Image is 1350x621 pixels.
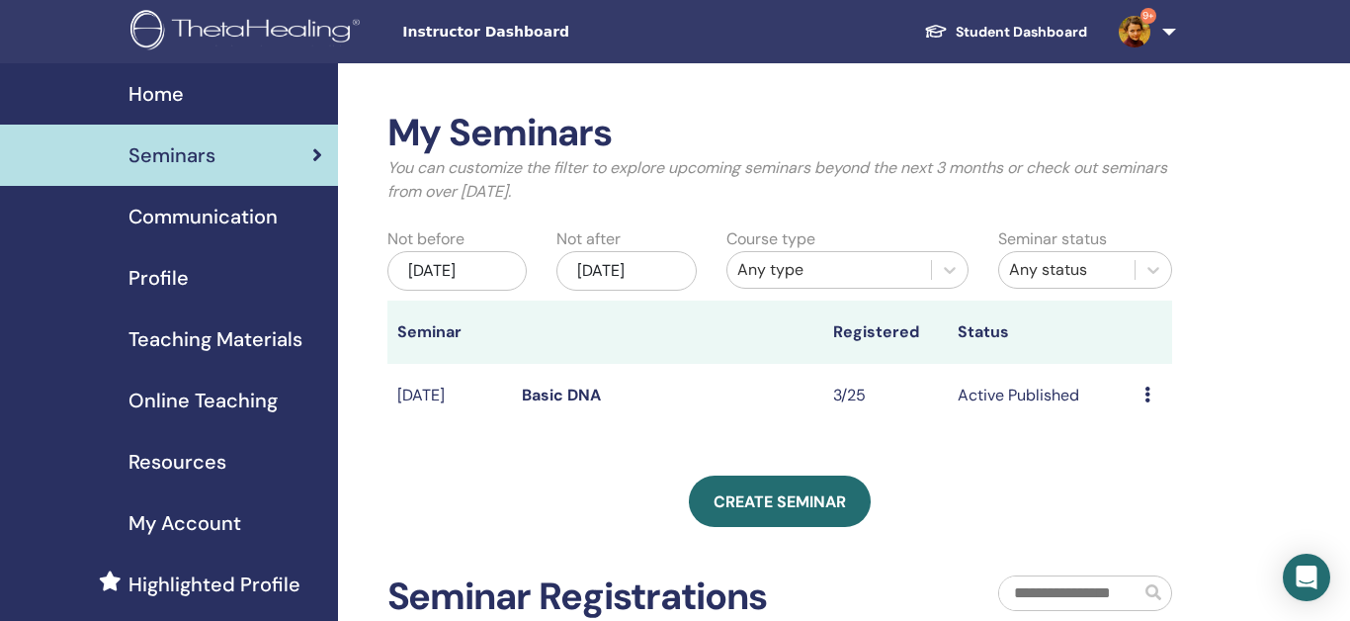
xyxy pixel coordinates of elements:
div: Any type [737,258,921,282]
img: graduation-cap-white.svg [924,23,948,40]
th: Status [948,301,1135,364]
td: Active Published [948,364,1135,428]
th: Seminar [387,301,512,364]
span: Profile [128,263,189,293]
th: Registered [823,301,948,364]
span: Resources [128,447,226,477]
span: Instructor Dashboard [402,22,699,43]
p: You can customize the filter to explore upcoming seminars beyond the next 3 months or check out s... [387,156,1173,204]
div: [DATE] [387,251,528,291]
td: [DATE] [387,364,512,428]
h2: Seminar Registrations [387,575,768,620]
a: Basic DNA [522,385,601,405]
label: Course type [726,227,815,251]
label: Seminar status [998,227,1107,251]
div: Any status [1009,258,1125,282]
span: Communication [128,202,278,231]
span: Create seminar [714,491,846,512]
span: Highlighted Profile [128,570,300,599]
span: Online Teaching [128,386,278,415]
a: Student Dashboard [908,14,1103,50]
div: [DATE] [556,251,697,291]
span: 9+ [1140,8,1156,24]
label: Not after [556,227,621,251]
a: Create seminar [689,476,871,527]
td: 3/25 [823,364,948,428]
div: Open Intercom Messenger [1283,554,1330,601]
img: default.jpg [1119,16,1150,47]
label: Not before [387,227,464,251]
span: Home [128,79,184,109]
img: logo.png [130,10,367,54]
span: Seminars [128,140,215,170]
span: My Account [128,508,241,538]
h2: My Seminars [387,111,1173,156]
span: Teaching Materials [128,324,302,354]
